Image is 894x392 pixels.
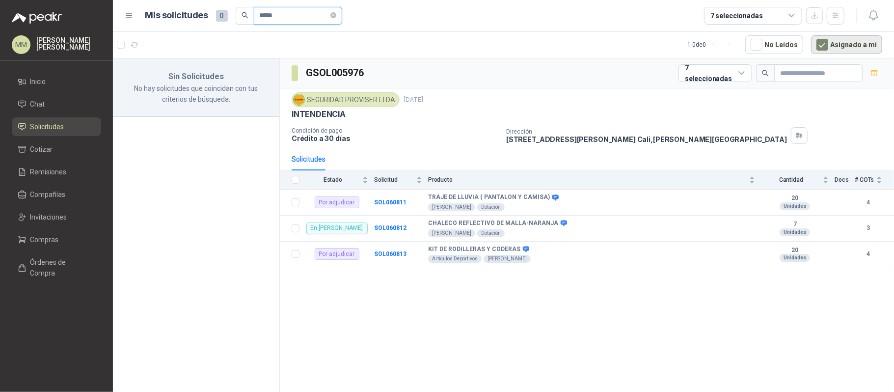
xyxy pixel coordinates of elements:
span: Producto [428,176,747,183]
div: 7 seleccionadas [685,62,734,84]
a: SOL060811 [374,199,406,206]
b: 20 [761,247,829,254]
p: [DATE] [404,95,423,105]
span: Invitaciones [30,212,67,223]
th: Cantidad [761,170,835,190]
a: Inicio [12,72,101,91]
h1: Mis solicitudes [145,8,208,23]
span: 0 [216,10,228,22]
div: 1 - 0 de 0 [687,37,737,53]
span: Cantidad [761,176,821,183]
th: Producto [428,170,761,190]
a: Solicitudes [12,117,101,136]
div: [PERSON_NAME] [428,229,475,237]
span: Compras [30,234,59,245]
span: close-circle [330,11,336,20]
button: No Leídos [745,35,803,54]
p: Dirección [506,128,787,135]
div: Unidades [780,202,810,210]
div: En [PERSON_NAME] [306,223,368,234]
b: KIT DE RODILLERAS Y CODERAS [428,246,520,253]
img: Logo peakr [12,12,62,24]
span: Remisiones [30,167,67,177]
div: Por adjudicar [315,248,359,260]
span: search [242,12,248,19]
th: # COTs [855,170,894,190]
h3: Sin Solicitudes [125,70,268,83]
h3: GSOL005976 [306,65,365,81]
a: SOL060813 [374,251,406,257]
b: 20 [761,195,829,202]
b: 4 [855,250,882,259]
span: Compañías [30,189,66,200]
a: Chat [12,95,101,113]
a: Invitaciones [12,208,101,226]
p: [PERSON_NAME] [PERSON_NAME] [36,37,101,51]
b: CHALECO REFLECTIVO DE MALLA-NARANJA [428,220,558,227]
th: Docs [835,170,855,190]
th: Solicitud [374,170,428,190]
p: INTENDENCIA [292,109,346,119]
div: MM [12,35,30,54]
a: Cotizar [12,140,101,159]
span: # COTs [855,176,874,183]
b: 3 [855,224,882,233]
div: Dotación [477,203,505,211]
span: Solicitud [374,176,414,183]
a: SOL060812 [374,224,406,231]
div: Solicitudes [292,154,325,165]
div: [PERSON_NAME] [484,255,531,263]
a: Órdenes de Compra [12,253,101,282]
div: Unidades [780,228,810,236]
div: Artículos Deportivos [428,255,482,263]
b: 7 [761,221,829,228]
div: 7 seleccionadas [710,10,763,21]
a: Compras [12,230,101,249]
span: Cotizar [30,144,53,155]
div: Dotación [477,229,505,237]
div: Por adjudicar [315,196,359,208]
span: search [762,70,769,77]
p: No hay solicitudes que coincidan con tus criterios de búsqueda. [125,83,268,105]
span: Inicio [30,76,46,87]
b: 4 [855,198,882,207]
div: Unidades [780,254,810,262]
div: [PERSON_NAME] [428,203,475,211]
p: Condición de pago [292,127,498,134]
span: Estado [305,176,360,183]
a: Remisiones [12,163,101,181]
span: close-circle [330,12,336,18]
div: SEGURIDAD PROVISER LTDA [292,92,400,107]
button: Asignado a mi [811,35,882,54]
b: TRAJE DE LLUVIA ( PANTALON Y CAMISA) [428,194,550,201]
span: Órdenes de Compra [30,257,92,279]
img: Company Logo [294,94,304,105]
a: Compañías [12,185,101,204]
th: Estado [305,170,374,190]
span: Solicitudes [30,121,64,132]
span: Chat [30,99,45,110]
p: Crédito a 30 días [292,134,498,142]
p: [STREET_ADDRESS][PERSON_NAME] Cali , [PERSON_NAME][GEOGRAPHIC_DATA] [506,135,787,143]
